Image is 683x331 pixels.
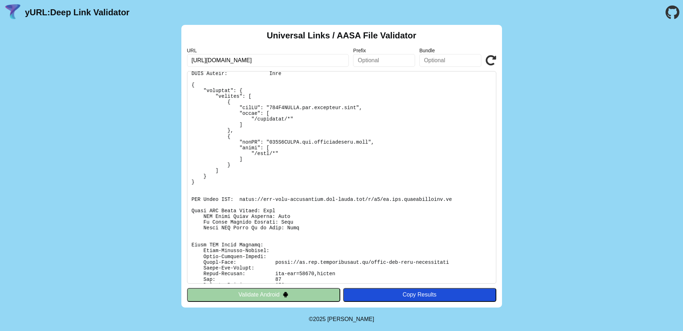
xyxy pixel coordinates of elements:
[187,54,349,67] input: Required
[353,48,415,53] label: Prefix
[353,54,415,67] input: Optional
[187,71,496,284] pre: Lorem ipsu do: sitam://co.adi.elitseddoeius.te/incid-utl-etdo-magnaaliqua En Adminimv: Quis Nostr...
[343,288,496,301] button: Copy Results
[25,7,129,17] a: yURL:Deep Link Validator
[267,31,416,41] h2: Universal Links / AASA File Validator
[283,292,289,298] img: droidIcon.svg
[313,316,326,322] span: 2025
[187,48,349,53] label: URL
[347,292,493,298] div: Copy Results
[187,288,340,301] button: Validate Android
[419,48,481,53] label: Bundle
[309,308,374,331] footer: ©
[327,316,374,322] a: Michael Ibragimchayev's Personal Site
[4,3,22,22] img: yURL Logo
[419,54,481,67] input: Optional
